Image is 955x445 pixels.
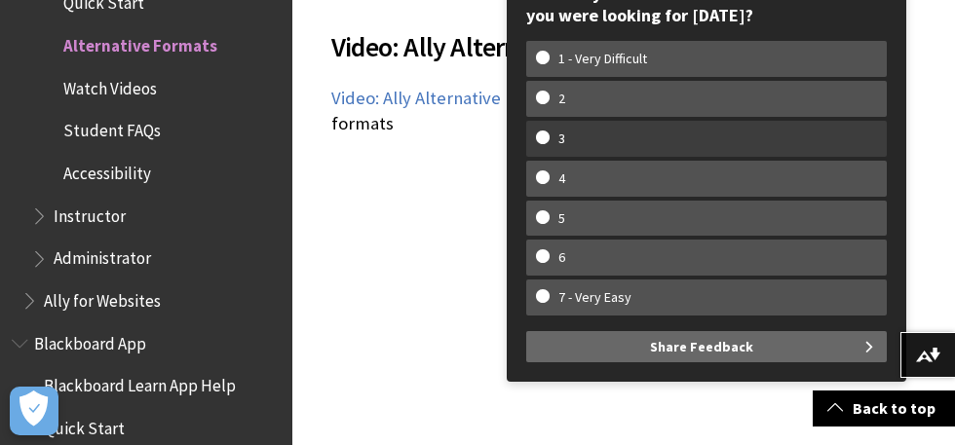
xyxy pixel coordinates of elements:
a: Video: Ally Alternative Formats [331,87,570,110]
button: Open Preferences [10,387,58,435]
w-span: 2 [536,91,588,107]
span: Video: Ally Alternative Formats [331,26,916,67]
w-span: 5 [536,210,588,227]
w-span: 6 [536,249,588,266]
w-span: 1 - Very Difficult [536,51,669,67]
p: Explains how to download alternative formats [331,86,916,136]
span: Student FAQs [63,115,161,141]
span: Blackboard Learn App Help [44,370,236,396]
span: Alternative Formats [63,29,217,56]
span: Share Feedback [650,331,753,362]
button: Share Feedback [526,331,887,362]
span: Accessibility [63,157,151,183]
span: Administrator [54,242,151,269]
a: Back to top [813,390,955,426]
w-span: 7 - Very Easy [536,289,654,306]
span: Ally for Websites [44,284,161,311]
span: Quick Start [44,412,125,438]
w-span: 3 [536,130,588,147]
span: Blackboard App [34,327,146,353]
span: Watch Videos [63,72,157,98]
w-span: 4 [536,170,588,187]
span: Instructor [54,200,126,226]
